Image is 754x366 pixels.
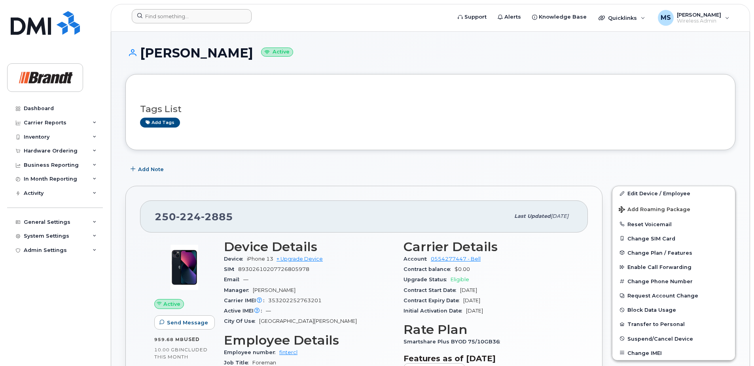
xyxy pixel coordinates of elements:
[514,213,551,219] span: Last updated
[176,211,201,223] span: 224
[155,211,233,223] span: 250
[404,354,574,363] h3: Features as of [DATE]
[138,166,164,173] span: Add Note
[404,276,451,282] span: Upgrade Status
[224,360,252,366] span: Job Title
[224,297,268,303] span: Carrier IMEI
[224,287,253,293] span: Manager
[612,186,735,200] a: Edit Device / Employee
[224,266,238,272] span: SIM
[612,274,735,288] button: Change Phone Number
[612,317,735,331] button: Transfer to Personal
[154,315,215,330] button: Send Message
[184,336,200,342] span: used
[404,266,455,272] span: Contract balance
[140,118,180,128] a: Add tags
[451,276,469,282] span: Eligible
[551,213,568,219] span: [DATE]
[612,288,735,303] button: Request Account Change
[404,308,466,314] span: Initial Activation Date
[463,297,480,303] span: [DATE]
[154,347,208,360] span: included this month
[167,319,208,326] span: Send Message
[154,337,184,342] span: 959.68 MB
[154,347,179,353] span: 10.00 GB
[404,322,574,337] h3: Rate Plan
[612,303,735,317] button: Block Data Usage
[612,246,735,260] button: Change Plan / Features
[247,256,273,262] span: iPhone 13
[627,250,692,255] span: Change Plan / Features
[612,260,735,274] button: Enable Call Forwarding
[224,308,266,314] span: Active IMEI
[627,264,691,270] span: Enable Call Forwarding
[259,318,357,324] span: [GEOGRAPHIC_DATA][PERSON_NAME]
[460,287,477,293] span: [DATE]
[224,256,247,262] span: Device
[224,240,394,254] h3: Device Details
[612,201,735,217] button: Add Roaming Package
[261,48,293,57] small: Active
[140,104,721,114] h3: Tags List
[163,300,180,308] span: Active
[279,349,297,355] a: fintercl
[404,287,460,293] span: Contract Start Date
[455,266,470,272] span: $0.00
[224,318,259,324] span: City Of Use
[252,360,276,366] span: Foreman
[627,335,693,341] span: Suspend/Cancel Device
[125,46,735,60] h1: [PERSON_NAME]
[431,256,481,262] a: 0554277447 - Bell
[612,332,735,346] button: Suspend/Cancel Device
[619,206,690,214] span: Add Roaming Package
[404,240,574,254] h3: Carrier Details
[238,266,309,272] span: 89302610207726805978
[243,276,248,282] span: —
[612,346,735,360] button: Change IMEI
[125,162,171,176] button: Add Note
[161,244,208,291] img: image20231002-3703462-1ig824h.jpeg
[404,297,463,303] span: Contract Expiry Date
[224,333,394,347] h3: Employee Details
[224,349,279,355] span: Employee number
[201,211,233,223] span: 2885
[277,256,323,262] a: + Upgrade Device
[612,217,735,231] button: Reset Voicemail
[268,297,322,303] span: 353202252763201
[266,308,271,314] span: —
[224,276,243,282] span: Email
[466,308,483,314] span: [DATE]
[404,256,431,262] span: Account
[612,231,735,246] button: Change SIM Card
[404,339,504,345] span: Smartshare Plus BYOD 75/10GB36
[253,287,296,293] span: [PERSON_NAME]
